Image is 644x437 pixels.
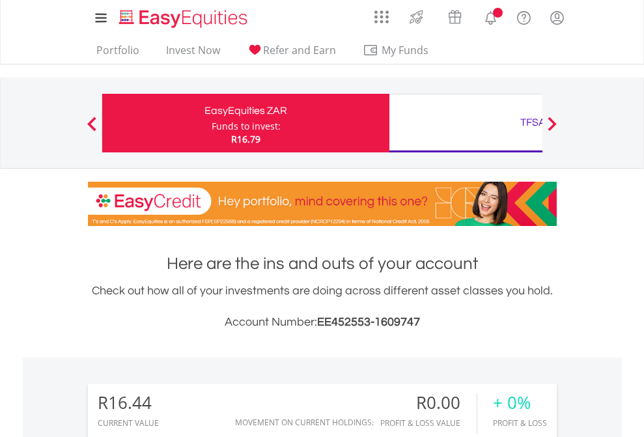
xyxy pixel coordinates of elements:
div: Check out how all of your investments are doing across different asset classes you hold. [88,282,557,331]
div: Funds to invest: [212,120,281,133]
div: Profit & Loss [493,419,547,427]
span: EE452553-1609747 [317,316,420,328]
img: EasyEquities_Logo.png [117,8,253,29]
div: R16.44 [98,393,159,412]
div: + 0% [493,393,547,412]
img: EasyCredit Promotion Banner [88,182,557,226]
img: grid-menu-icon.svg [374,10,389,24]
a: Home page [114,3,253,29]
img: vouchers-v2.svg [444,7,466,27]
h1: Here are the ins and outs of your account [88,252,557,275]
a: Vouchers [436,3,474,27]
div: Movement on Current Holdings: [235,418,374,427]
img: thrive-v2.svg [406,7,427,27]
button: Previous [79,123,105,136]
a: Invest Now [161,44,225,64]
a: AppsGrid [366,3,397,24]
div: CURRENT VALUE [98,419,159,427]
span: Refer and Earn [263,43,336,57]
button: Next [539,123,565,136]
div: Profit & Loss Value [380,419,477,427]
a: FAQ's and Support [507,3,540,29]
div: R0.00 [380,393,477,412]
div: EasyEquities ZAR [110,102,382,120]
a: My Profile [540,3,574,32]
span: My Funds [363,42,448,59]
h3: Account Number: [88,313,557,331]
a: Refer and Earn [242,44,341,64]
a: Notifications [474,3,507,29]
a: Portfolio [91,44,145,64]
span: R16.79 [231,133,260,145]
